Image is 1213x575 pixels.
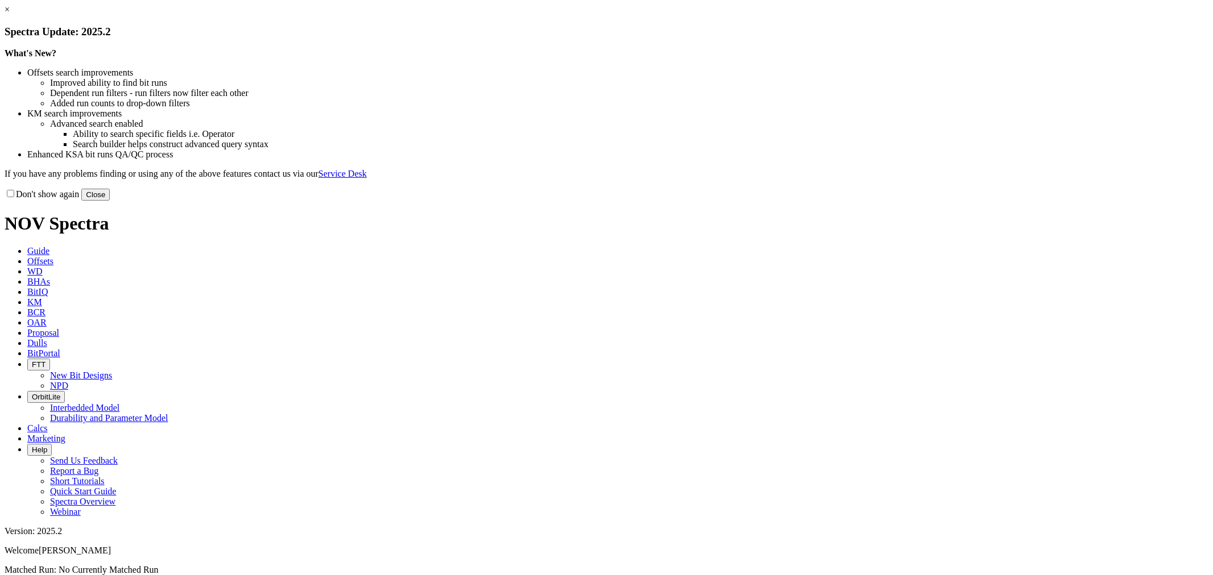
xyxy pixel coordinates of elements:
a: × [5,5,10,14]
span: OAR [27,318,47,327]
input: Don't show again [7,190,14,197]
span: Help [32,445,47,454]
a: Short Tutorials [50,476,105,486]
label: Don't show again [5,189,79,199]
li: Improved ability to find bit runs [50,78,1208,88]
span: Offsets [27,256,53,266]
span: BCR [27,307,45,317]
a: Interbedded Model [50,403,119,413]
span: OrbitLite [32,393,60,401]
li: Search builder helps construct advanced query syntax [73,139,1208,149]
li: Advanced search enabled [50,119,1208,129]
a: Report a Bug [50,466,98,476]
p: Welcome [5,545,1208,556]
span: Matched Run: [5,565,56,574]
a: Send Us Feedback [50,456,118,465]
a: Webinar [50,507,81,516]
div: Version: 2025.2 [5,526,1208,536]
span: BHAs [27,277,50,286]
span: Proposal [27,328,59,338]
span: Calcs [27,423,48,433]
p: If you have any problems finding or using any of the above features contact us via our [5,169,1208,179]
span: Guide [27,246,49,256]
li: Ability to search specific fields i.e. Operator [73,129,1208,139]
li: Offsets search improvements [27,68,1208,78]
a: NPD [50,381,68,390]
li: KM search improvements [27,109,1208,119]
span: WD [27,266,43,276]
li: Added run counts to drop-down filters [50,98,1208,109]
span: Marketing [27,434,65,443]
span: BitIQ [27,287,48,297]
span: No Currently Matched Run [59,565,159,574]
a: Durability and Parameter Model [50,413,168,423]
span: FTT [32,360,45,369]
li: Dependent run filters - run filters now filter each other [50,88,1208,98]
a: Quick Start Guide [50,486,116,496]
span: KM [27,297,42,307]
strong: What's New? [5,48,56,58]
button: Close [81,189,110,201]
span: Dulls [27,338,47,348]
a: New Bit Designs [50,370,112,380]
a: Spectra Overview [50,497,115,506]
h3: Spectra Update: 2025.2 [5,26,1208,38]
h1: NOV Spectra [5,213,1208,234]
span: [PERSON_NAME] [39,545,111,555]
a: Service Desk [318,169,367,178]
li: Enhanced KSA bit runs QA/QC process [27,149,1208,160]
span: BitPortal [27,348,60,358]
